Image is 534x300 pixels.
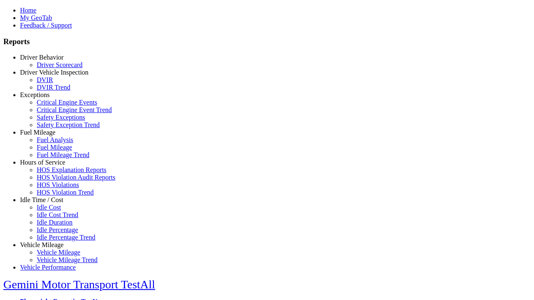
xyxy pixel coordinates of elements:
[37,166,106,173] a: HOS Explanation Reports
[37,249,80,256] a: Vehicle Mileage
[20,69,88,76] a: Driver Vehicle Inspection
[37,234,95,241] a: Idle Percentage Trend
[20,264,76,271] a: Vehicle Performance
[37,106,112,113] a: Critical Engine Event Trend
[37,144,72,151] a: Fuel Mileage
[37,189,94,196] a: HOS Violation Trend
[20,129,55,136] a: Fuel Mileage
[37,99,97,106] a: Critical Engine Events
[37,219,73,226] a: Idle Duration
[3,37,531,46] h3: Reports
[20,196,63,203] a: Idle Time / Cost
[20,241,63,248] a: Vehicle Mileage
[37,84,70,91] a: DVIR Trend
[37,181,79,188] a: HOS Violations
[37,204,61,211] a: Idle Cost
[37,151,89,158] a: Fuel Mileage Trend
[20,22,72,29] a: Feedback / Support
[37,256,98,263] a: Vehicle Mileage Trend
[20,7,36,14] a: Home
[20,91,50,98] a: Exceptions
[3,278,155,291] a: Gemini Motor Transport TestAll
[37,226,78,233] a: Idle Percentage
[37,174,116,181] a: HOS Violation Audit Reports
[37,211,78,218] a: Idle Cost Trend
[37,61,83,68] a: Driver Scorecard
[37,114,85,121] a: Safety Exceptions
[20,14,52,21] a: My GeoTab
[37,136,73,143] a: Fuel Analysis
[20,54,63,61] a: Driver Behavior
[37,76,53,83] a: DVIR
[37,121,100,128] a: Safety Exception Trend
[20,159,65,166] a: Hours of Service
